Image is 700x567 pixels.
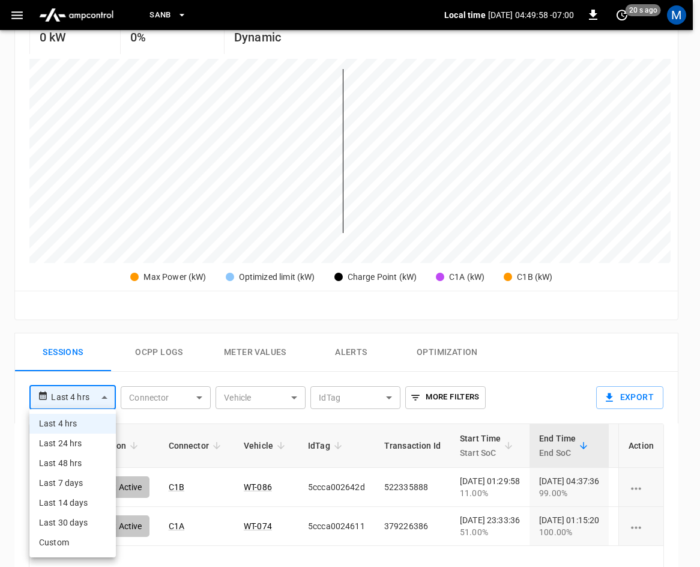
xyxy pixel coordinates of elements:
li: Last 24 hrs [29,434,116,453]
li: Last 7 days [29,473,116,493]
li: Last 48 hrs [29,453,116,473]
li: Last 30 days [29,513,116,533]
li: Last 4 hrs [29,414,116,434]
li: Last 14 days [29,493,116,513]
li: Custom [29,533,116,553]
